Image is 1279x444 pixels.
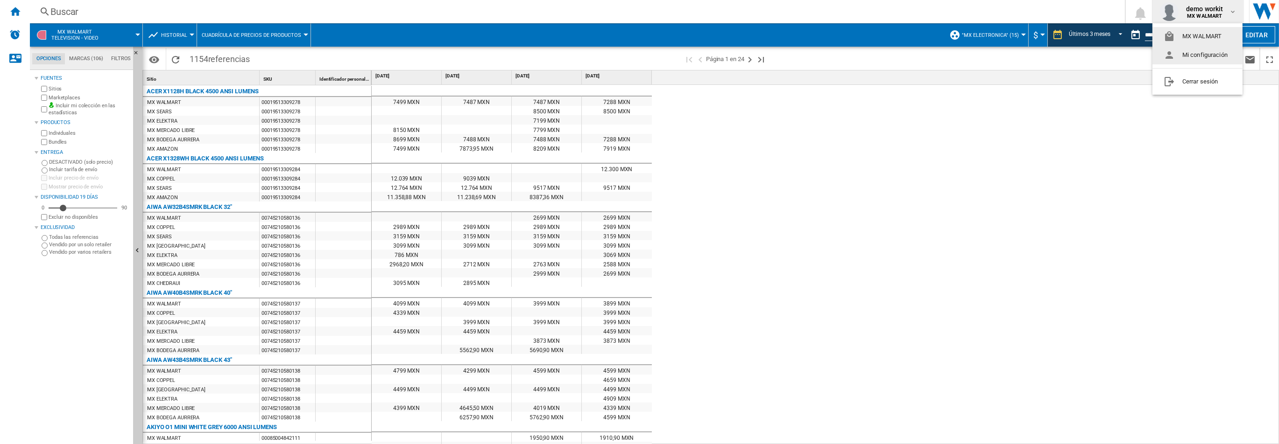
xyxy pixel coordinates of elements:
[1152,46,1243,64] button: Mi configuración
[1152,27,1243,46] button: MX WALMART
[1152,72,1243,91] button: Cerrar sesión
